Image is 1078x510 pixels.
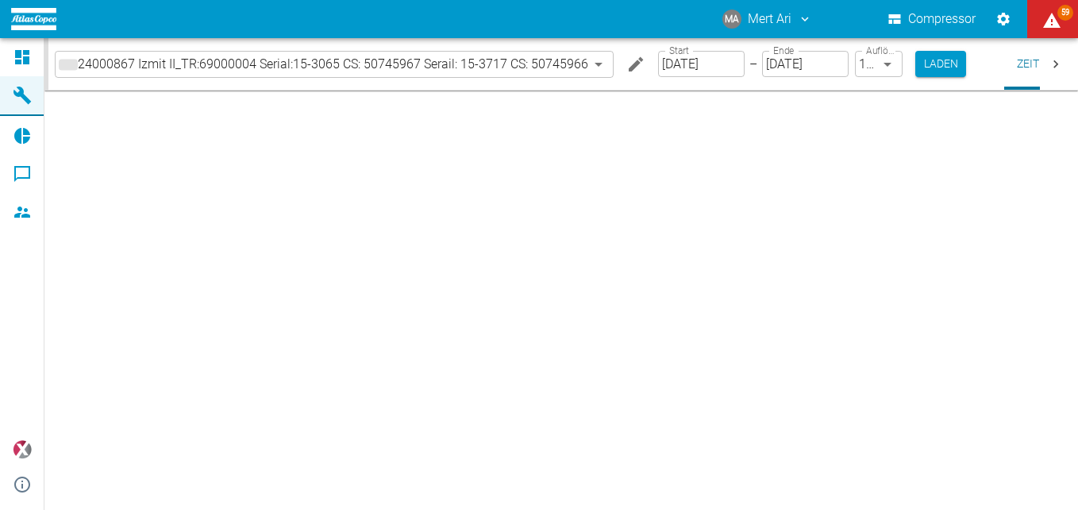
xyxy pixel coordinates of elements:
[773,44,794,57] label: Ende
[762,51,849,77] input: DD.MM.YYYY
[11,8,56,29] img: logo
[669,44,689,57] label: Start
[78,55,588,73] span: 24000867 Izmit II_TR:69000004 Serial:15-3065 CS: 50745967 Serail: 15-3717 CS: 50745966
[855,51,903,77] div: 1 Sekunde
[749,55,757,73] p: –
[915,51,966,77] button: Laden
[720,5,814,33] button: mert.ari@atlascopco.com
[866,44,894,57] label: Auflösung
[1057,5,1073,21] span: 59
[13,440,32,459] img: Xplore Logo
[620,48,652,80] button: Machine bearbeiten
[59,55,588,74] a: 24000867 Izmit II_TR:69000004 Serial:15-3065 CS: 50745967 Serail: 15-3717 CS: 50745966
[658,51,745,77] input: DD.MM.YYYY
[722,10,741,29] div: MA
[989,5,1018,33] button: Einstellungen
[885,5,980,33] button: Compressor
